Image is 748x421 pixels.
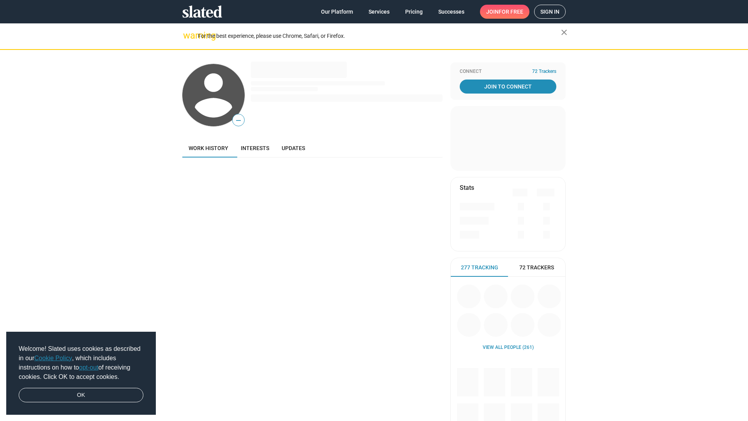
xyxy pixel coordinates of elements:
span: Interests [241,145,269,151]
a: opt-out [79,364,99,371]
a: Successes [432,5,471,19]
mat-icon: warning [183,31,192,40]
a: Interests [235,139,275,157]
a: Work history [182,139,235,157]
a: Cookie Policy [34,355,72,361]
a: dismiss cookie message [19,388,143,403]
a: Join To Connect [460,80,556,94]
span: Join To Connect [461,80,555,94]
div: Connect [460,69,556,75]
span: Pricing [405,5,423,19]
mat-card-title: Stats [460,184,474,192]
div: cookieconsent [6,332,156,415]
a: Sign in [534,5,566,19]
mat-icon: close [559,28,569,37]
span: 277 Tracking [461,264,498,271]
span: Sign in [540,5,559,18]
span: Welcome! Slated uses cookies as described in our , which includes instructions on how to of recei... [19,344,143,382]
span: 72 Trackers [519,264,554,271]
span: Updates [282,145,305,151]
div: For the best experience, please use Chrome, Safari, or Firefox. [198,31,561,41]
a: Updates [275,139,311,157]
a: Our Platform [315,5,359,19]
a: Services [362,5,396,19]
span: for free [499,5,523,19]
span: Work history [189,145,228,151]
span: Our Platform [321,5,353,19]
a: Joinfor free [480,5,529,19]
a: Pricing [399,5,429,19]
span: 72 Trackers [532,69,556,75]
span: Join [486,5,523,19]
a: View all People (261) [483,345,534,351]
span: Services [369,5,390,19]
span: Successes [438,5,464,19]
span: — [233,115,244,126]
